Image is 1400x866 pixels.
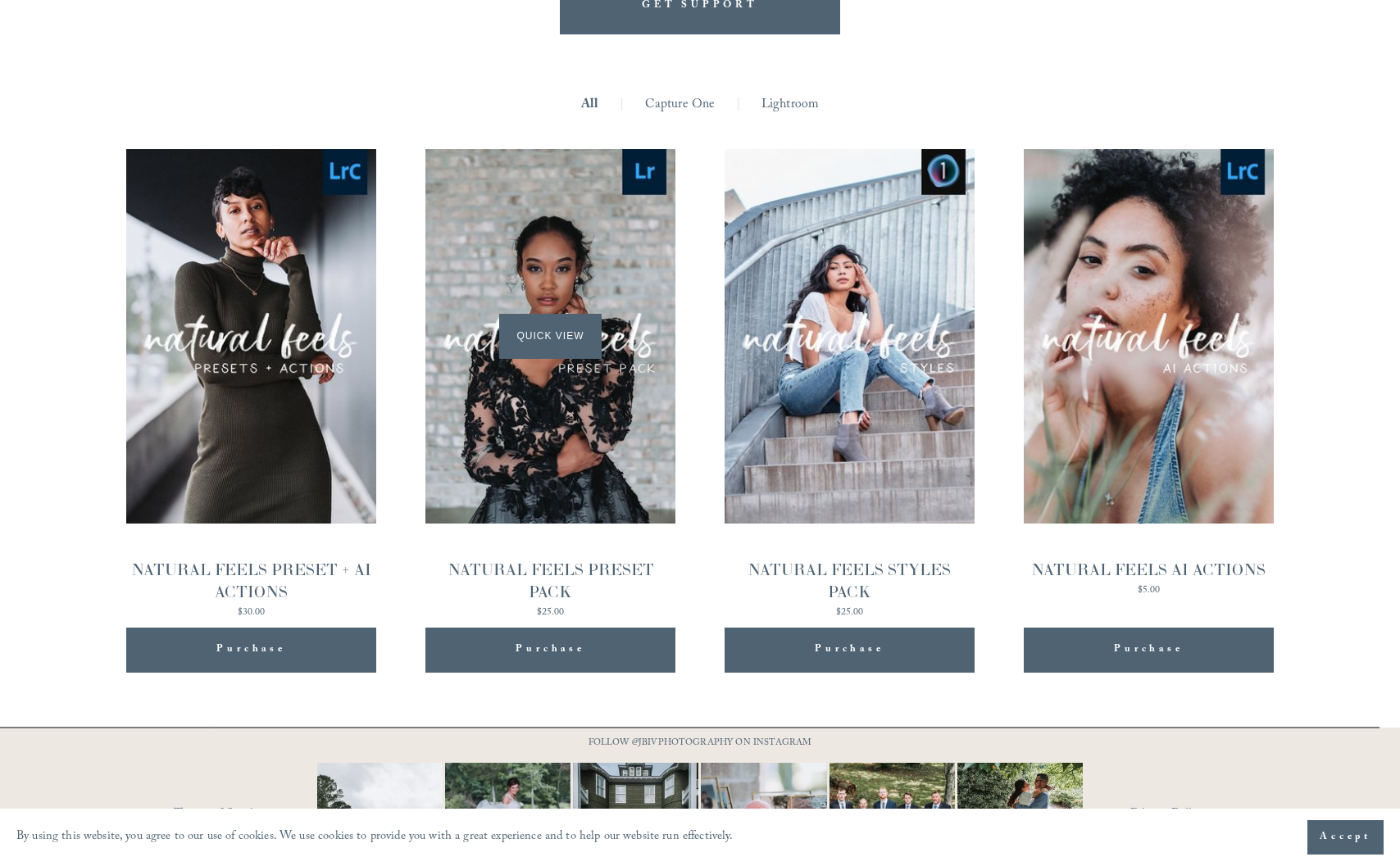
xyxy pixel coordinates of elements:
span: Purchase [1114,640,1183,660]
span: Purchase [216,640,285,660]
div: $25.00 [425,608,675,618]
span: Accept [1320,829,1371,846]
div: $30.00 [126,608,376,618]
a: NATURAL FEELS PRESET + AI ACTIONS [126,149,376,621]
span: | [620,93,624,118]
span: Quick View [499,314,602,359]
div: NATURAL FEELS PRESET + AI ACTIONS [126,559,376,603]
div: NATURAL FEELS AI ACTIONS [1031,559,1266,581]
a: NATURAL FEELS STYLES PACK [725,149,975,621]
a: Lightroom [761,93,819,118]
div: $25.00 [725,608,975,618]
a: Capture One [645,93,716,118]
button: Purchase [1024,628,1274,673]
span: Purchase [815,640,884,660]
div: NATURAL FEELS STYLES PACK [725,559,975,603]
button: Purchase [425,628,675,673]
a: NATURAL FEELS PRESET PACK [425,149,675,621]
p: FOLLOW @JBIVPHOTOGRAPHY ON INSTAGRAM [557,735,843,753]
span: | [736,93,740,118]
a: Terms of Service [174,802,365,827]
p: By using this website, you agree to our use of cookies. We use cookies to provide you with a grea... [16,826,734,850]
button: Purchase [725,628,975,673]
a: Privacy Policy [1130,802,1274,827]
a: NATURAL FEELS AI ACTIONS [1024,149,1274,599]
button: Accept [1307,820,1384,855]
button: Purchase [126,628,376,673]
div: $5.00 [1031,586,1266,596]
span: Purchase [516,640,584,660]
a: All [581,93,598,118]
div: NATURAL FEELS PRESET PACK [425,559,675,603]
